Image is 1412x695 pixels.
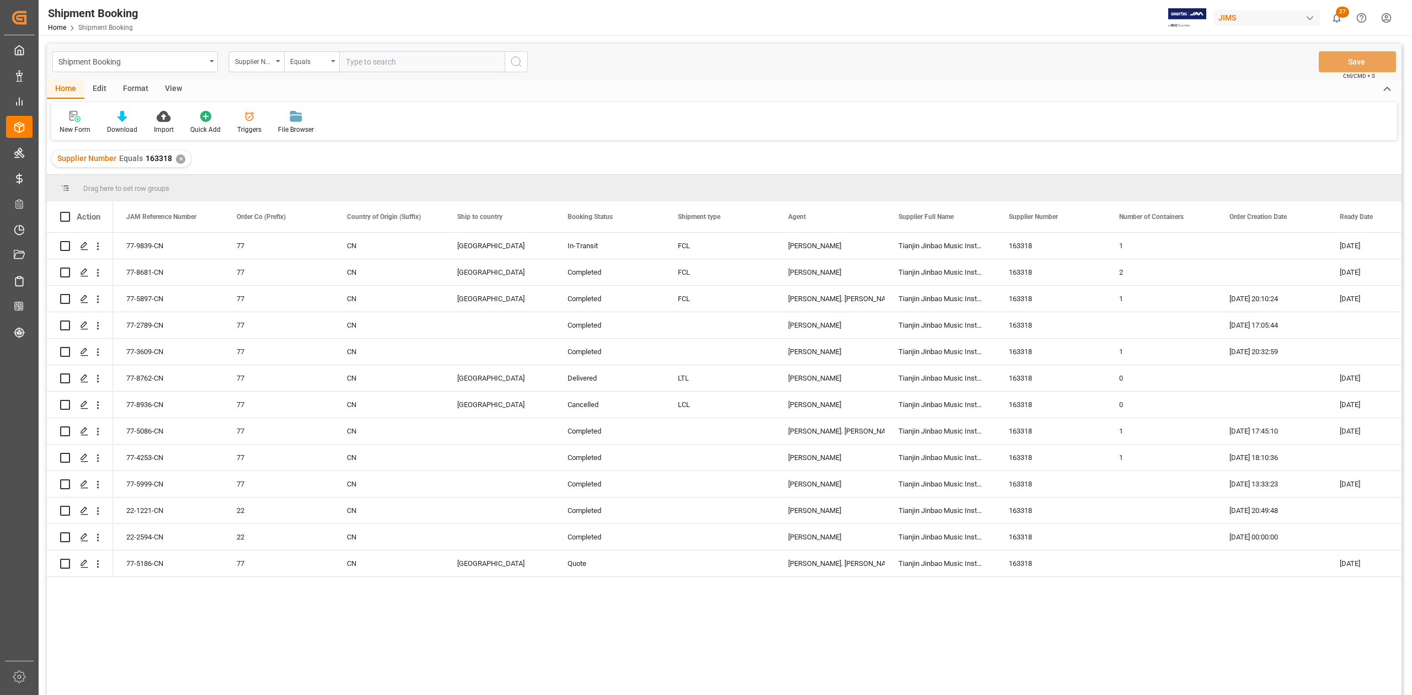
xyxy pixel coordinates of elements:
[568,213,613,221] span: Booking Status
[190,125,221,135] div: Quick Add
[788,445,872,471] div: [PERSON_NAME]
[788,339,872,365] div: [PERSON_NAME]
[996,365,1106,391] div: 163318
[113,445,223,471] div: 77-4253-CN
[678,286,762,312] div: FCL
[347,366,431,391] div: CN
[1106,418,1216,444] div: 1
[237,419,320,444] div: 77
[237,392,320,418] div: 77
[996,550,1106,576] div: 163318
[1106,365,1216,391] div: 0
[113,339,223,365] div: 77-3609-CN
[1340,213,1373,221] span: Ready Date
[47,498,113,524] div: Press SPACE to select this row.
[347,313,431,338] div: CN
[885,471,996,497] div: Tianjin Jinbao Music Instruments Co. Ltd
[347,419,431,444] div: CN
[568,472,651,497] div: Completed
[347,498,431,523] div: CN
[505,51,528,72] button: search button
[996,392,1106,418] div: 163318
[47,80,84,99] div: Home
[1229,213,1287,221] span: Order Creation Date
[996,233,1106,259] div: 163318
[237,339,320,365] div: 77
[113,498,223,523] div: 22-1221-CN
[113,259,223,285] div: 77-8681-CN
[568,339,651,365] div: Completed
[237,233,320,259] div: 77
[1009,213,1058,221] span: Supplier Number
[1214,7,1324,28] button: JIMS
[1106,286,1216,312] div: 1
[568,498,651,523] div: Completed
[47,392,113,418] div: Press SPACE to select this row.
[347,551,431,576] div: CN
[1216,312,1327,338] div: [DATE] 17:05:44
[237,525,320,550] div: 22
[237,213,286,221] span: Order Co (Prefix)
[47,445,113,471] div: Press SPACE to select this row.
[60,125,90,135] div: New Form
[290,54,328,67] div: Equals
[996,259,1106,285] div: 163318
[568,233,651,259] div: In-Transit
[1168,8,1206,28] img: Exertis%20JAM%20-%20Email%20Logo.jpg_1722504956.jpg
[347,286,431,312] div: CN
[284,51,339,72] button: open menu
[996,286,1106,312] div: 163318
[237,366,320,391] div: 77
[678,233,762,259] div: FCL
[568,366,651,391] div: Delivered
[347,392,431,418] div: CN
[885,445,996,471] div: Tianjin Jinbao Music Instruments Co. Ltd
[457,286,541,312] div: [GEOGRAPHIC_DATA]
[1106,259,1216,285] div: 2
[996,524,1106,550] div: 163318
[157,80,190,99] div: View
[113,286,223,312] div: 77-5897-CN
[457,233,541,259] div: [GEOGRAPHIC_DATA]
[885,259,996,285] div: Tianjin Jinbao Music Instruments Co. Ltd
[885,312,996,338] div: Tianjin Jinbao Music Instruments Co. Ltd
[237,313,320,338] div: 77
[996,418,1106,444] div: 163318
[898,213,954,221] span: Supplier Full Name
[339,51,505,72] input: Type to search
[58,54,206,68] div: Shipment Booking
[1343,72,1375,80] span: Ctrl/CMD + S
[113,365,223,391] div: 77-8762-CN
[237,286,320,312] div: 77
[1216,524,1327,550] div: [DATE] 00:00:00
[113,233,223,259] div: 77-9839-CN
[47,339,113,365] div: Press SPACE to select this row.
[885,392,996,418] div: Tianjin Jinbao Music Instruments Co. Ltd
[568,286,651,312] div: Completed
[788,525,872,550] div: [PERSON_NAME]
[107,125,137,135] div: Download
[788,313,872,338] div: [PERSON_NAME]
[1216,498,1327,523] div: [DATE] 20:49:48
[788,260,872,285] div: [PERSON_NAME]
[1106,392,1216,418] div: 0
[788,472,872,497] div: [PERSON_NAME]
[126,213,196,221] span: JAM Reference Number
[788,392,872,418] div: [PERSON_NAME]
[1214,10,1320,26] div: JIMS
[1216,286,1327,312] div: [DATE] 20:10:24
[235,54,272,67] div: Supplier Number
[113,550,223,576] div: 77-5186-CN
[1319,51,1396,72] button: Save
[47,312,113,339] div: Press SPACE to select this row.
[457,213,502,221] span: Ship to country
[457,260,541,285] div: [GEOGRAPHIC_DATA]
[47,233,113,259] div: Press SPACE to select this row.
[788,366,872,391] div: [PERSON_NAME]
[996,445,1106,471] div: 163318
[1106,445,1216,471] div: 1
[347,213,421,221] span: Country of Origin (Suffix)
[113,392,223,418] div: 77-8936-CN
[457,392,541,418] div: [GEOGRAPHIC_DATA]
[996,498,1106,523] div: 163318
